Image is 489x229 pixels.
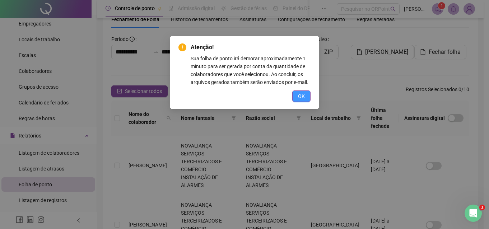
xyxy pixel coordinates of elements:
[298,92,305,100] span: OK
[191,43,311,52] span: Atenção!
[465,205,482,222] iframe: Intercom live chat
[191,55,311,86] div: Sua folha de ponto irá demorar aproximadamente 1 minuto para ser gerada por conta da quantidade d...
[479,205,485,210] span: 1
[178,43,186,51] span: exclamation-circle
[292,90,311,102] button: OK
